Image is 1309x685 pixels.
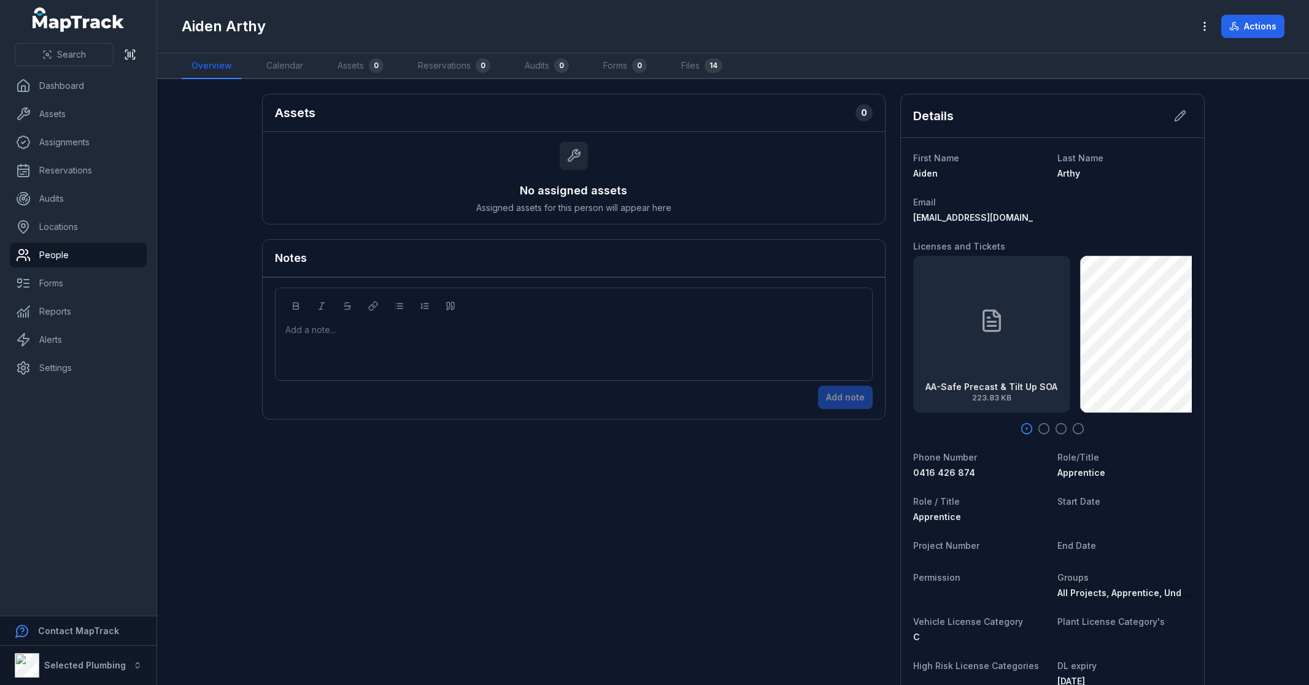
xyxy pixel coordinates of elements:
[182,17,266,36] h1: Aiden Arthy
[913,660,1039,671] span: High Risk License Categories
[408,53,500,79] a: Reservations0
[913,241,1005,251] span: Licenses and Tickets
[182,53,242,79] a: Overview
[1057,572,1089,583] span: Groups
[913,467,975,478] span: 0416 426 874
[10,243,147,267] a: People
[10,299,147,324] a: Reports
[925,393,1057,403] span: 223.83 KB
[632,58,647,73] div: 0
[913,496,960,507] span: Role / Title
[913,107,954,124] h2: Details
[913,540,979,551] span: Project Number
[913,511,961,522] span: Apprentice
[10,356,147,380] a: Settings
[671,53,732,79] a: Files14
[913,616,1023,627] span: Vehicle License Category
[257,53,313,79] a: Calendar
[33,7,125,32] a: MapTrack
[1057,587,1250,598] span: All Projects, Apprentice, Under Construction
[855,104,873,121] div: 0
[520,182,627,199] h3: No assigned assets
[10,102,147,126] a: Assets
[913,168,938,178] span: Aiden
[328,53,393,79] a: Assets0
[1057,496,1100,507] span: Start Date
[913,212,1061,223] span: [EMAIL_ADDRESS][DOMAIN_NAME]
[369,58,384,73] div: 0
[1057,153,1103,163] span: Last Name
[57,48,86,61] span: Search
[1057,660,1097,671] span: DL expiry
[10,130,147,155] a: Assignments
[15,43,114,66] button: Search
[913,572,960,583] span: Permission
[10,186,147,211] a: Audits
[593,53,657,79] a: Forms0
[913,197,936,207] span: Email
[10,271,147,296] a: Forms
[1057,540,1096,551] span: End Date
[554,58,569,73] div: 0
[275,104,315,121] h2: Assets
[913,153,959,163] span: First Name
[515,53,579,79] a: Audits0
[10,327,147,352] a: Alerts
[476,202,671,214] span: Assigned assets for this person will appear here
[913,452,977,462] span: Phone Number
[10,74,147,98] a: Dashboard
[1057,452,1099,462] span: Role/Title
[1057,467,1105,478] span: Apprentice
[925,381,1057,393] strong: AA-Safe Precast & Tilt Up SOA
[1057,616,1165,627] span: Plant License Category's
[275,250,307,267] h3: Notes
[705,58,722,73] div: 14
[913,632,920,642] span: C
[10,215,147,239] a: Locations
[1057,168,1080,178] span: Arthy
[476,58,490,73] div: 0
[10,158,147,183] a: Reservations
[38,626,119,636] strong: Contact MapTrack
[1221,15,1284,38] button: Actions
[44,660,126,670] strong: Selected Plumbing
